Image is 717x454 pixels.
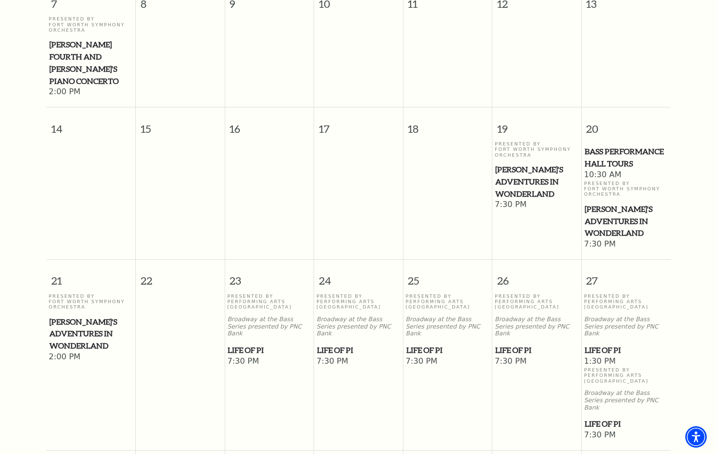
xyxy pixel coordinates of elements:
[584,293,669,310] p: Presented By Performing Arts [GEOGRAPHIC_DATA]
[495,344,578,356] span: Life of Pi
[49,39,133,87] span: [PERSON_NAME] Fourth and [PERSON_NAME]'s Piano Concerto
[49,87,133,98] span: 2:00 PM
[316,293,401,310] p: Presented By Performing Arts [GEOGRAPHIC_DATA]
[584,367,669,384] p: Presented By Performing Arts [GEOGRAPHIC_DATA]
[403,107,492,141] span: 18
[585,418,668,430] span: Life of Pi
[582,260,671,293] span: 27
[495,293,579,310] p: Presented By Performing Arts [GEOGRAPHIC_DATA]
[46,107,135,141] span: 14
[49,293,133,310] p: Presented By Fort Worth Symphony Orchestra
[582,107,671,141] span: 20
[225,107,314,141] span: 16
[406,316,490,337] p: Broadway at the Bass Series presented by PNC Bank
[585,203,668,239] span: [PERSON_NAME]'s Adventures in Wonderland
[495,356,579,367] span: 7:30 PM
[406,344,489,356] span: Life of Pi
[227,293,311,310] p: Presented By Performing Arts [GEOGRAPHIC_DATA]
[495,141,579,158] p: Presented By Fort Worth Symphony Orchestra
[403,260,492,293] span: 25
[225,260,314,293] span: 23
[406,293,490,310] p: Presented By Performing Arts [GEOGRAPHIC_DATA]
[584,239,669,250] span: 7:30 PM
[136,107,225,141] span: 15
[316,316,401,337] p: Broadway at the Bass Series presented by PNC Bank
[227,316,311,337] p: Broadway at the Bass Series presented by PNC Bank
[317,344,400,356] span: Life of Pi
[584,430,669,441] span: 7:30 PM
[46,260,135,293] span: 21
[492,107,581,141] span: 19
[584,170,669,181] span: 10:30 AM
[685,426,707,448] div: Accessibility Menu
[314,107,403,141] span: 17
[585,344,668,356] span: Life of Pi
[406,356,490,367] span: 7:30 PM
[492,260,581,293] span: 26
[585,145,668,169] span: Bass Performance Hall Tours
[584,356,669,367] span: 1:30 PM
[316,356,401,367] span: 7:30 PM
[495,164,578,200] span: [PERSON_NAME]'s Adventures in Wonderland
[49,352,133,363] span: 2:00 PM
[314,260,403,293] span: 24
[136,260,225,293] span: 22
[584,316,669,337] p: Broadway at the Bass Series presented by PNC Bank
[495,200,579,210] span: 7:30 PM
[495,316,579,337] p: Broadway at the Bass Series presented by PNC Bank
[584,181,669,197] p: Presented By Fort Worth Symphony Orchestra
[584,390,669,411] p: Broadway at the Bass Series presented by PNC Bank
[49,316,133,352] span: [PERSON_NAME]'s Adventures in Wonderland
[227,356,311,367] span: 7:30 PM
[49,16,133,33] p: Presented By Fort Worth Symphony Orchestra
[228,344,311,356] span: Life of Pi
